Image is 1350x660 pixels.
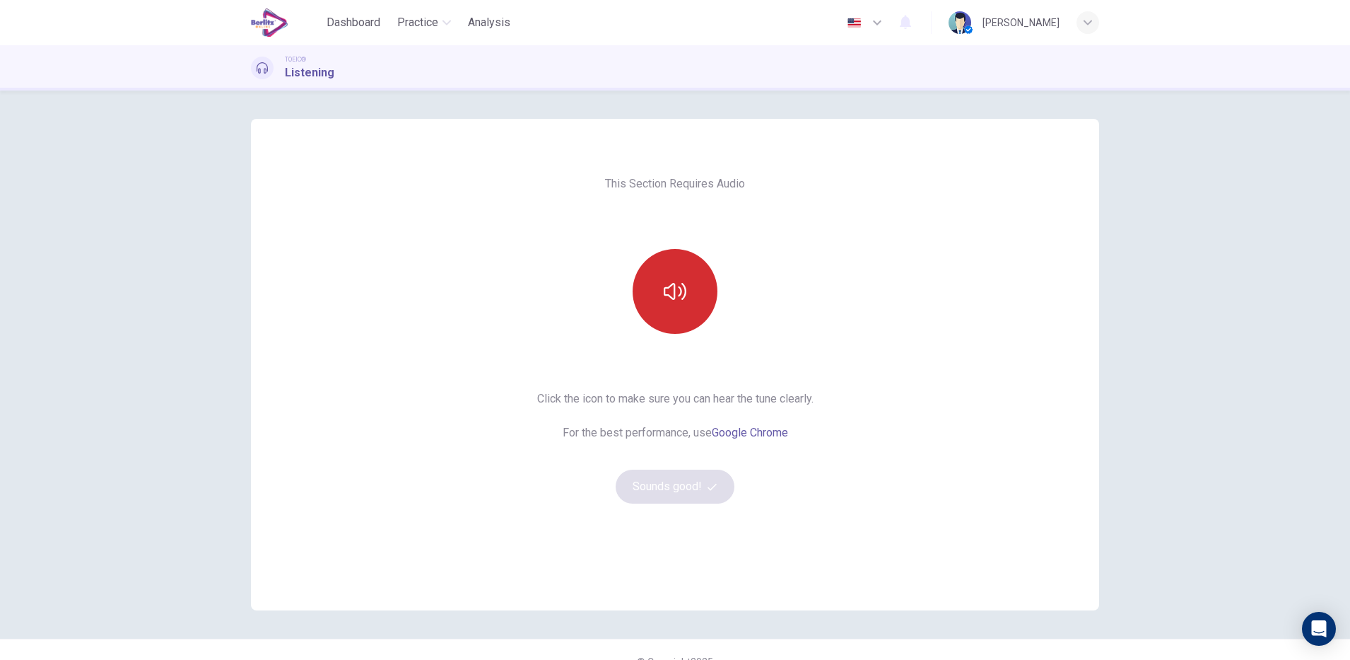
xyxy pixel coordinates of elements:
img: Profile picture [949,11,971,34]
img: en [845,18,863,28]
span: Dashboard [327,14,380,31]
a: Google Chrome [712,426,788,439]
h1: Listening [285,64,334,81]
span: TOEIC® [285,54,306,64]
span: Practice [397,14,438,31]
a: EduSynch logo [251,8,321,37]
span: For the best performance, use [537,424,814,441]
span: This Section Requires Audio [605,175,745,192]
button: Analysis [462,10,516,35]
button: Dashboard [321,10,386,35]
span: Analysis [468,14,510,31]
div: Open Intercom Messenger [1302,612,1336,646]
button: Practice [392,10,457,35]
div: [PERSON_NAME] [982,14,1060,31]
img: EduSynch logo [251,8,288,37]
span: Click the icon to make sure you can hear the tune clearly. [537,390,814,407]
